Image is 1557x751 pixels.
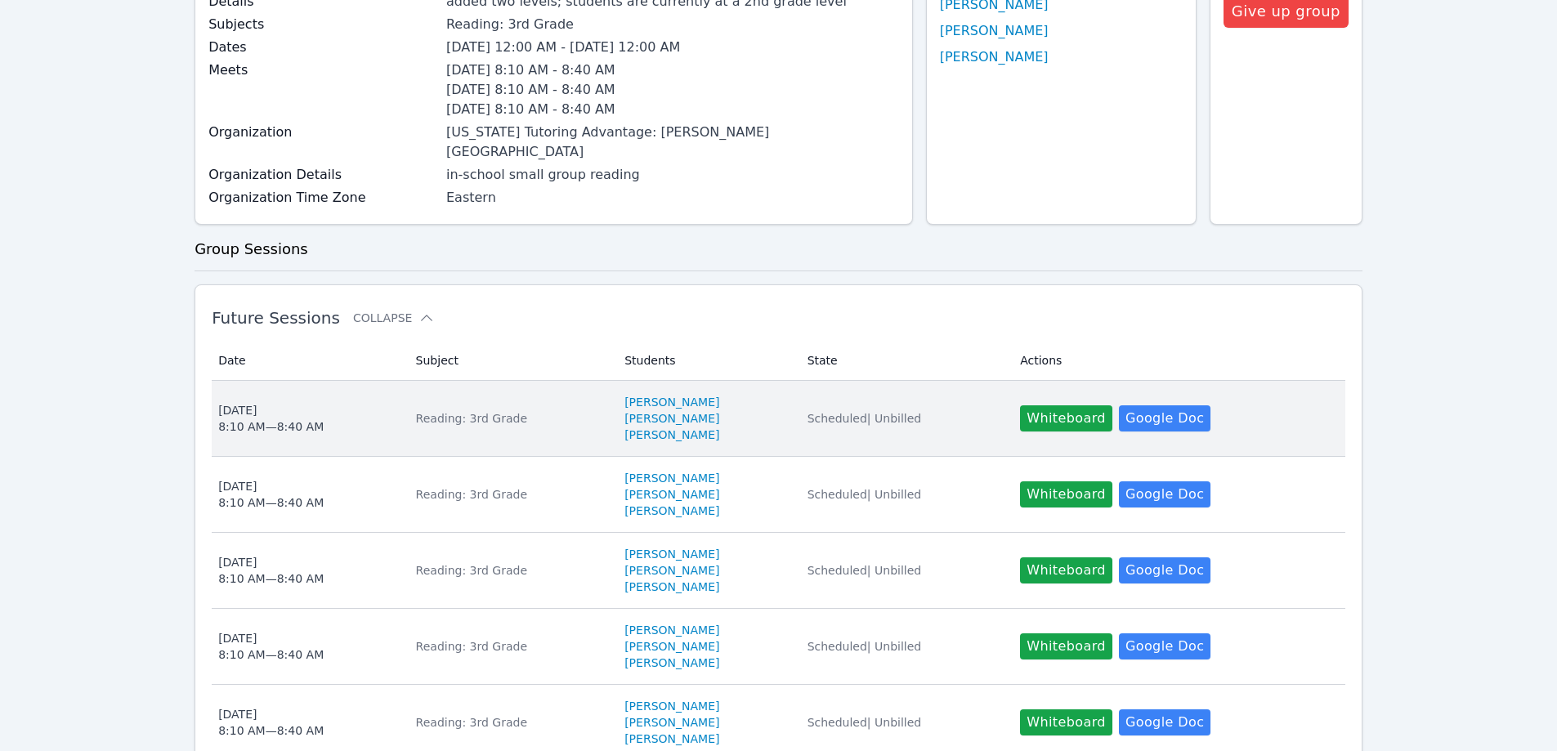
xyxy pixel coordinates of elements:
[1020,633,1112,659] button: Whiteboard
[208,15,436,34] label: Subjects
[1020,709,1112,735] button: Whiteboard
[212,457,1345,533] tr: [DATE]8:10 AM—8:40 AMReading: 3rd Grade[PERSON_NAME][PERSON_NAME][PERSON_NAME]Scheduled| Unbilled...
[1020,481,1112,507] button: Whiteboard
[208,60,436,80] label: Meets
[624,394,719,410] a: [PERSON_NAME]
[416,486,606,503] div: Reading: 3rd Grade
[624,410,719,427] a: [PERSON_NAME]
[624,579,719,595] a: [PERSON_NAME]
[808,716,922,729] span: Scheduled | Unbilled
[808,640,922,653] span: Scheduled | Unbilled
[624,546,719,562] a: [PERSON_NAME]
[212,341,405,381] th: Date
[1010,341,1345,381] th: Actions
[218,630,324,663] div: [DATE] 8:10 AM — 8:40 AM
[212,308,340,328] span: Future Sessions
[416,714,606,731] div: Reading: 3rd Grade
[798,341,1011,381] th: State
[808,564,922,577] span: Scheduled | Unbilled
[808,488,922,501] span: Scheduled | Unbilled
[1119,709,1210,735] a: Google Doc
[416,562,606,579] div: Reading: 3rd Grade
[208,38,436,57] label: Dates
[940,47,1049,67] a: [PERSON_NAME]
[940,21,1049,41] a: [PERSON_NAME]
[212,609,1345,685] tr: [DATE]8:10 AM—8:40 AMReading: 3rd Grade[PERSON_NAME][PERSON_NAME][PERSON_NAME]Scheduled| Unbilled...
[1119,633,1210,659] a: Google Doc
[416,410,606,427] div: Reading: 3rd Grade
[624,655,719,671] a: [PERSON_NAME]
[1119,481,1210,507] a: Google Doc
[218,554,324,587] div: [DATE] 8:10 AM — 8:40 AM
[446,123,899,162] div: [US_STATE] Tutoring Advantage: [PERSON_NAME][GEOGRAPHIC_DATA]
[446,39,680,55] span: [DATE] 12:00 AM - [DATE] 12:00 AM
[1119,405,1210,431] a: Google Doc
[624,714,719,731] a: [PERSON_NAME]
[446,165,899,185] div: in-school small group reading
[624,638,719,655] a: [PERSON_NAME]
[1020,405,1112,431] button: Whiteboard
[615,341,797,381] th: Students
[1119,557,1210,583] a: Google Doc
[353,310,435,326] button: Collapse
[624,622,719,638] a: [PERSON_NAME]
[446,15,899,34] div: Reading: 3rd Grade
[218,706,324,739] div: [DATE] 8:10 AM — 8:40 AM
[624,562,719,579] a: [PERSON_NAME]
[208,188,436,208] label: Organization Time Zone
[212,381,1345,457] tr: [DATE]8:10 AM—8:40 AMReading: 3rd Grade[PERSON_NAME][PERSON_NAME][PERSON_NAME]Scheduled| Unbilled...
[446,80,899,100] li: [DATE] 8:10 AM - 8:40 AM
[208,123,436,142] label: Organization
[624,731,719,747] a: [PERSON_NAME]
[446,188,899,208] div: Eastern
[416,638,606,655] div: Reading: 3rd Grade
[808,412,922,425] span: Scheduled | Unbilled
[212,533,1345,609] tr: [DATE]8:10 AM—8:40 AMReading: 3rd Grade[PERSON_NAME][PERSON_NAME][PERSON_NAME]Scheduled| Unbilled...
[446,100,899,119] li: [DATE] 8:10 AM - 8:40 AM
[624,503,719,519] a: [PERSON_NAME]
[218,478,324,511] div: [DATE] 8:10 AM — 8:40 AM
[624,427,719,443] a: [PERSON_NAME]
[446,60,899,80] li: [DATE] 8:10 AM - 8:40 AM
[218,402,324,435] div: [DATE] 8:10 AM — 8:40 AM
[624,698,719,714] a: [PERSON_NAME]
[208,165,436,185] label: Organization Details
[406,341,615,381] th: Subject
[624,486,719,503] a: [PERSON_NAME]
[624,470,719,486] a: [PERSON_NAME]
[1020,557,1112,583] button: Whiteboard
[195,238,1362,261] h3: Group Sessions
